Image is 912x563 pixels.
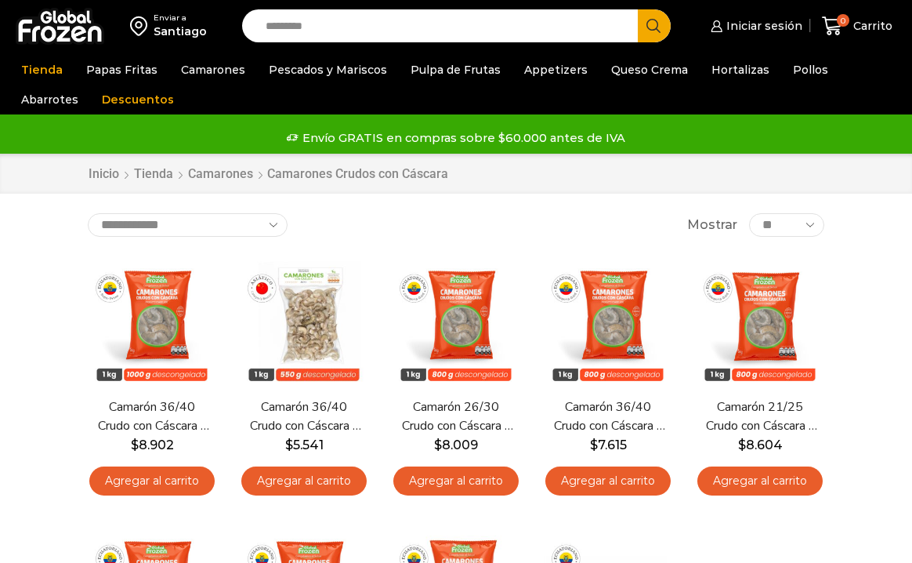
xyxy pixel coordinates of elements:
[241,467,367,496] a: Agregar al carrito: “Camarón 36/40 Crudo con Cáscara - Bronze - Caja 10 kg”
[88,213,288,237] select: Pedido de la tienda
[738,438,783,452] bdi: 8.604
[590,438,598,452] span: $
[398,398,514,434] a: Camarón 26/30 Crudo con Cáscara – Gold – Caja 10 kg
[133,165,174,183] a: Tienda
[94,85,182,114] a: Descuentos
[697,467,823,496] a: Agregar al carrito: “Camarón 21/25 Crudo con Cáscara - Gold - Caja 10 kg”
[707,10,802,42] a: Iniciar sesión
[849,18,892,34] span: Carrito
[89,467,215,496] a: Agregar al carrito: “Camarón 36/40 Crudo con Cáscara - Super Prime - Caja 10 kg”
[246,398,362,434] a: Camarón 36/40 Crudo con Cáscara – Bronze – Caja 10 kg
[154,24,207,39] div: Santiago
[187,165,254,183] a: Camarones
[285,438,324,452] bdi: 5.541
[702,398,818,434] a: Camarón 21/25 Crudo con Cáscara – Gold – Caja 10 kg
[13,85,86,114] a: Abarrotes
[545,467,671,496] a: Agregar al carrito: “Camarón 36/40 Crudo con Cáscara - Gold - Caja 10 kg”
[704,55,777,85] a: Hortalizas
[131,438,174,452] bdi: 8.902
[550,398,666,434] a: Camarón 36/40 Crudo con Cáscara – Gold – Caja 10 kg
[722,18,802,34] span: Iniciar sesión
[285,438,293,452] span: $
[173,55,253,85] a: Camarones
[88,165,120,183] a: Inicio
[131,438,139,452] span: $
[818,8,896,45] a: 0 Carrito
[603,55,696,85] a: Queso Crema
[403,55,508,85] a: Pulpa de Frutas
[590,438,627,452] bdi: 7.615
[785,55,836,85] a: Pollos
[154,13,207,24] div: Enviar a
[393,467,519,496] a: Agregar al carrito: “Camarón 26/30 Crudo con Cáscara - Gold - Caja 10 kg”
[837,14,849,27] span: 0
[78,55,165,85] a: Papas Fritas
[13,55,71,85] a: Tienda
[738,438,746,452] span: $
[638,9,671,42] button: Search button
[261,55,395,85] a: Pescados y Mariscos
[434,438,442,452] span: $
[94,398,210,434] a: Camarón 36/40 Crudo con Cáscara – Super Prime – Caja 10 kg
[88,165,448,183] nav: Breadcrumb
[516,55,595,85] a: Appetizers
[687,216,737,234] span: Mostrar
[130,13,154,39] img: address-field-icon.svg
[434,438,478,452] bdi: 8.009
[267,166,448,181] h1: Camarones Crudos con Cáscara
